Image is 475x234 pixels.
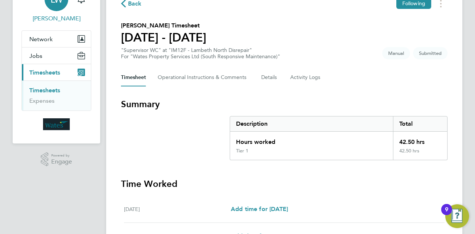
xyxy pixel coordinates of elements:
div: 42.50 hrs [393,132,447,148]
h2: [PERSON_NAME] Timesheet [121,21,206,30]
button: Activity Logs [290,69,321,86]
span: This timesheet was manually created. [382,47,410,59]
a: Add time for [DATE] [231,205,288,214]
a: Powered byEngage [41,152,72,167]
img: wates-logo-retina.png [43,118,70,130]
span: Engage [51,159,72,165]
span: Network [29,36,53,43]
button: Operational Instructions & Comments [158,69,249,86]
button: Network [22,31,91,47]
span: Lauren Wood [22,14,91,23]
button: Timesheet [121,69,146,86]
div: Description [230,116,393,131]
span: This timesheet is Submitted. [413,47,448,59]
h3: Summary [121,98,448,110]
div: Hours worked [230,132,393,148]
span: Powered by [51,152,72,159]
span: Timesheets [29,69,60,76]
div: "Supervisor WC" at "IM12F - Lambeth North Disrepair" [121,47,280,60]
div: 42.50 hrs [393,148,447,160]
button: Timesheets [22,64,91,80]
div: Tier 1 [236,148,248,154]
span: Jobs [29,52,42,59]
div: [DATE] [124,205,231,214]
button: Open Resource Center, 9 new notifications [445,204,469,228]
div: Timesheets [22,80,91,111]
span: Add time for [DATE] [231,205,288,212]
div: For "Wates Property Services Ltd (South Responsive Maintenance)" [121,53,280,60]
div: 9 [445,210,448,219]
button: Details [261,69,278,86]
div: Total [393,116,447,131]
a: Go to home page [22,118,91,130]
div: Summary [230,116,448,160]
button: Jobs [22,47,91,64]
h1: [DATE] - [DATE] [121,30,206,45]
a: Timesheets [29,87,60,94]
h3: Time Worked [121,178,448,190]
a: Expenses [29,97,55,104]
